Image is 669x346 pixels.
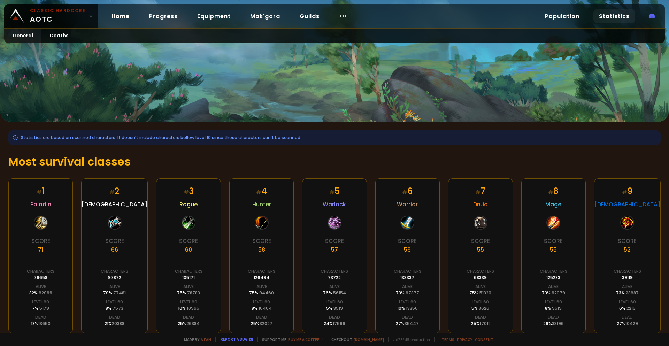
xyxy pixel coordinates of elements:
div: Score [398,237,417,245]
div: 21 % [105,321,124,327]
h1: Most survival classes [8,153,661,170]
div: 73 % [616,290,639,296]
div: 73 % [542,290,565,296]
small: # [184,188,189,196]
div: Dead [329,314,340,321]
small: Classic Hardcore [30,8,86,14]
div: 66 [111,245,118,254]
span: Checkout [327,337,384,342]
div: Dead [183,314,194,321]
span: 56154 [333,290,346,296]
span: AOTC [30,8,86,24]
a: Consent [475,337,493,342]
div: 82 % [29,290,52,296]
div: Alive [329,284,340,290]
a: Statistics [593,9,635,23]
span: 33196 [552,321,564,326]
div: 60 [185,245,192,254]
span: Support me, [257,337,323,342]
div: 55 [477,245,484,254]
div: Dead [402,314,413,321]
div: 8 % [252,305,272,312]
div: 3 [184,185,194,197]
span: 62999 [39,290,52,296]
a: Progress [144,9,183,23]
a: Deaths [41,29,77,43]
small: # [256,188,261,196]
div: 5 [329,185,340,197]
span: 94460 [259,290,274,296]
span: [DEMOGRAPHIC_DATA] [82,200,147,209]
div: 25 % [178,321,200,327]
div: Characters [248,268,275,275]
div: 4 [256,185,267,197]
span: Made by [180,337,211,342]
div: Alive [36,284,46,290]
div: 68339 [474,275,487,281]
div: Characters [467,268,494,275]
div: Dead [256,314,267,321]
div: 56 [404,245,411,254]
div: Level 60 [399,299,416,305]
span: 10404 [259,305,272,311]
span: 3519 [333,305,343,311]
div: 52 [624,245,631,254]
div: 73722 [328,275,341,281]
span: Mage [545,200,561,209]
span: Druid [473,200,488,209]
div: 125283 [546,275,560,281]
div: Characters [27,268,54,275]
div: Alive [109,284,120,290]
div: Level 60 [545,299,562,305]
div: 8 [548,185,559,197]
a: Terms [441,337,454,342]
div: Score [325,237,344,245]
a: Report a bug [221,337,248,342]
div: Alive [548,284,559,290]
div: 8 % [106,305,123,312]
a: Mak'gora [245,9,286,23]
div: Level 60 [472,299,489,305]
small: # [622,188,627,196]
span: 51320 [479,290,491,296]
span: 10965 [187,305,199,311]
span: 9519 [552,305,562,311]
div: Dead [475,314,486,321]
div: 18 % [31,321,51,327]
small: # [475,188,480,196]
div: Score [31,237,50,245]
div: Level 60 [326,299,343,305]
a: Population [539,9,585,23]
span: 77481 [113,290,126,296]
div: 24 % [324,321,345,327]
div: 76 % [323,290,346,296]
div: 1 [37,185,45,197]
div: Alive [256,284,267,290]
small: # [329,188,334,196]
div: 7 [475,185,485,197]
a: Privacy [457,337,472,342]
div: 39119 [622,275,633,281]
span: Warlock [323,200,346,209]
div: 75 % [469,290,491,296]
div: 75 % [177,290,200,296]
div: 25 % [251,321,272,327]
div: 6 [402,185,413,197]
span: 92079 [552,290,565,296]
div: 71 [38,245,43,254]
div: Characters [614,268,641,275]
div: 10 % [397,305,418,312]
div: 6 % [619,305,636,312]
div: 9 [622,185,632,197]
a: a fan [201,337,211,342]
span: 26384 [186,321,200,326]
span: 78783 [187,290,200,296]
div: Alive [622,284,632,290]
div: 10 % [178,305,199,312]
span: [DEMOGRAPHIC_DATA] [594,200,660,209]
div: 25 % [471,321,490,327]
a: Guilds [294,9,325,23]
div: Characters [394,268,421,275]
small: # [548,188,553,196]
span: 3626 [479,305,489,311]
